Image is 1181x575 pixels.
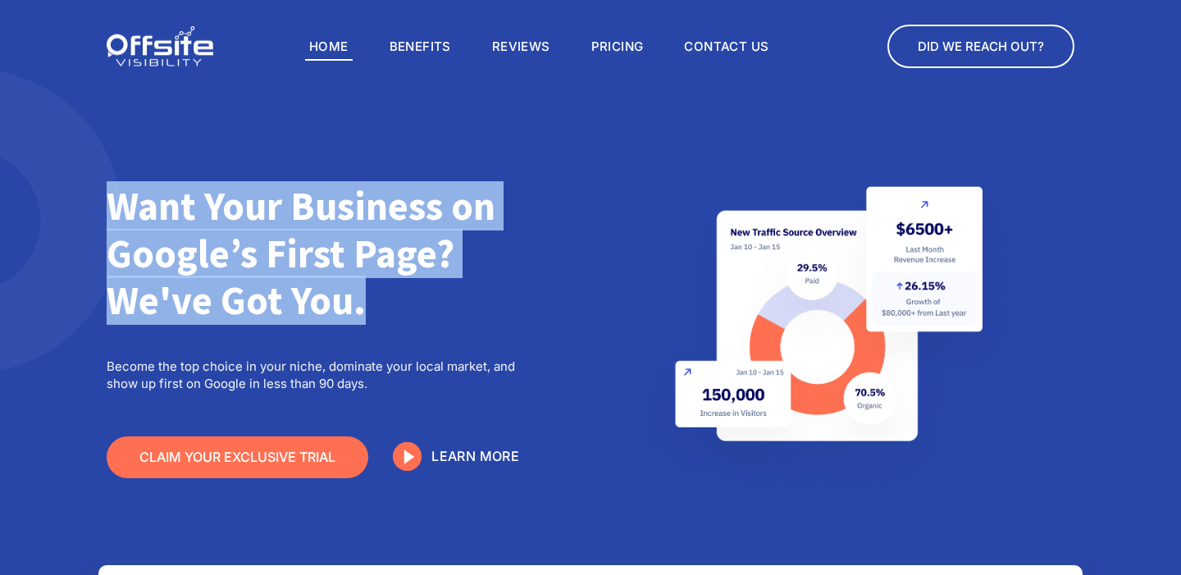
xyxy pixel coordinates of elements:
p: Become the top choice in your niche, dominate your local market, and show up first on Google in l... [107,358,543,392]
a: Contact Us [680,33,773,61]
a: Claim Your Exclusive Trial [107,436,368,478]
a: Learn more [431,448,519,464]
nav: Menu [305,33,773,61]
a: Reviews [488,33,554,61]
h1: Want Your Business on Google’s First Page? We've Got You. [107,183,543,325]
a: Benefits [385,33,455,61]
a: Learn more [393,442,422,471]
span: Claim Your Exclusive Trial [139,450,335,465]
span: Did we reach out? [918,39,1044,54]
a: Did we reach out? [887,25,1074,68]
a: Pricing [587,33,648,61]
a: Home [305,33,353,61]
